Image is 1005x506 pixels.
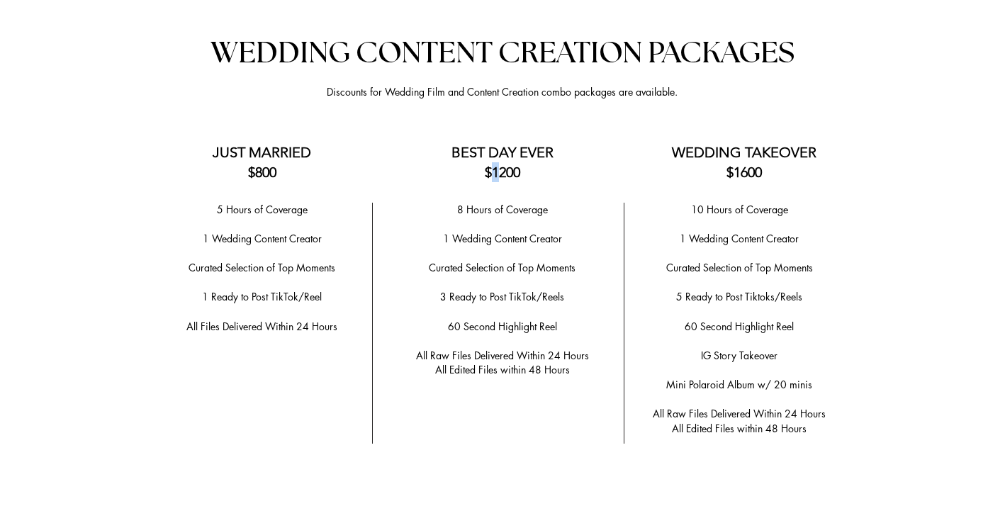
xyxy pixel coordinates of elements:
[691,203,788,216] span: 10 Hours of Coverage
[680,232,799,245] span: 1 Wedding Content Creator
[666,261,813,274] span: Curated Selection of Top Moments
[653,407,826,420] span: All Raw Files Delivered Within 24 Hours
[457,203,548,216] span: 8 Hours of Coverage
[202,290,322,303] span: 1 Ready to Post TikTok/Reel
[210,38,795,68] span: WEDDING CONTENT CREATION PACKAGES
[203,232,322,245] span: 1 Wedding Content Creator
[672,422,807,435] span: All Edited Files within 48 Hours
[672,144,816,181] span: WEDDING TAKEOVER $1600
[429,261,576,274] span: ​Curated Selection of Top Moments
[248,164,276,181] span: $800
[448,320,557,333] span: 60 Second Highlight Reel
[440,290,564,303] span: 3 Ready to Post TikTok/Reels
[213,144,311,161] span: JUST MARRIED
[451,144,554,181] span: BEST DAY EVER $1200
[666,378,812,391] span: Mini Polaroid Album w/ 20 minis
[217,203,308,216] span: 5 Hours of Coverage
[416,349,589,362] span: All Raw Files Delivered Within 24 Hours
[186,320,337,333] span: All Files Delivered Within 24 Hours
[327,85,678,99] span: Discounts for Wedding Film and Content Creation combo packages are available.
[685,320,794,333] span: 60 Second Highlight Reel
[443,232,562,245] span: 1 Wedding Content Creator
[676,290,802,303] span: 5 Ready to Post Tiktoks/Reels
[701,349,777,362] span: IG Story Takeover
[189,261,335,274] span: ​Curated Selection of Top Moments
[435,363,570,376] span: All Edited Files within 48 Hours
